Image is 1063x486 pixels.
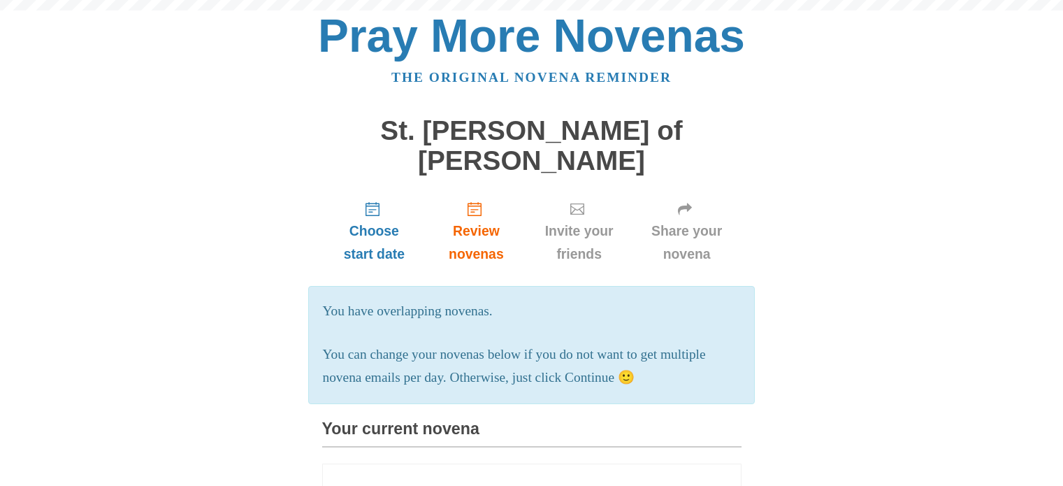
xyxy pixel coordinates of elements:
[323,343,741,389] p: You can change your novenas below if you do not want to get multiple novena emails per day. Other...
[526,190,632,273] a: Invite your friends
[540,220,619,266] span: Invite your friends
[323,300,741,323] p: You have overlapping novenas.
[391,70,672,85] a: The original novena reminder
[440,220,512,266] span: Review novenas
[632,190,742,273] a: Share your novena
[318,10,745,62] a: Pray More Novenas
[426,190,526,273] a: Review novenas
[322,190,427,273] a: Choose start date
[646,220,728,266] span: Share your novena
[322,116,742,176] h1: St. [PERSON_NAME] of [PERSON_NAME]
[336,220,413,266] span: Choose start date
[322,420,742,448] h3: Your current novena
